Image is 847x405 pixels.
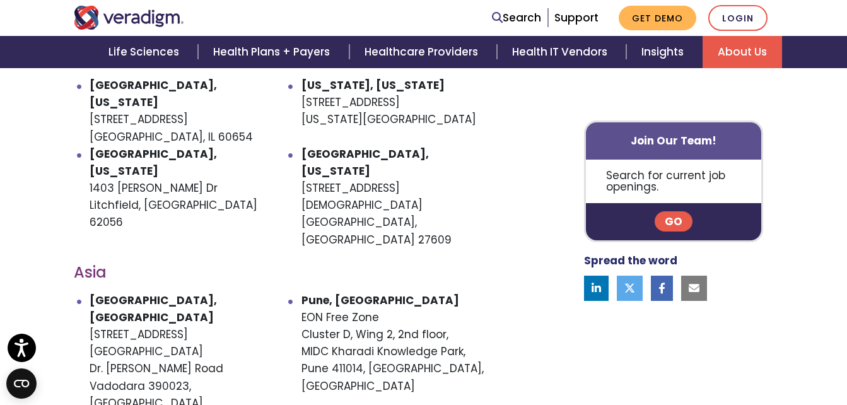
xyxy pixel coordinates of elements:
a: Health Plans + Payers [198,36,349,68]
li: [STREET_ADDRESS] [GEOGRAPHIC_DATA], IL 60654 [90,77,301,146]
a: Go [655,212,692,232]
strong: [GEOGRAPHIC_DATA], [GEOGRAPHIC_DATA] [90,293,217,325]
img: Veradigm logo [74,6,184,30]
strong: Pune, [GEOGRAPHIC_DATA] [301,293,459,308]
strong: Join Our Team! [631,133,716,148]
li: 1403 [PERSON_NAME] Dr Litchfield, [GEOGRAPHIC_DATA] 62056 [90,146,301,249]
li: [STREET_ADDRESS] [US_STATE][GEOGRAPHIC_DATA] [301,77,513,146]
strong: [GEOGRAPHIC_DATA], [US_STATE] [301,146,429,179]
a: Healthcare Providers [349,36,497,68]
a: Support [554,10,599,25]
button: Open CMP widget [6,368,37,399]
h3: Asia [74,264,513,282]
strong: [GEOGRAPHIC_DATA], [US_STATE] [90,146,217,179]
strong: [GEOGRAPHIC_DATA], [US_STATE] [90,78,217,110]
a: Login [708,5,768,31]
a: Get Demo [619,6,696,30]
strong: [US_STATE], [US_STATE] [301,78,445,93]
strong: Spread the word [584,254,677,269]
p: Search for current job openings. [586,160,762,203]
a: Search [492,9,541,26]
a: Health IT Vendors [497,36,626,68]
a: Insights [626,36,703,68]
li: [STREET_ADDRESS][DEMOGRAPHIC_DATA] [GEOGRAPHIC_DATA], [GEOGRAPHIC_DATA] 27609 [301,146,513,249]
a: About Us [703,36,782,68]
a: Life Sciences [93,36,198,68]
